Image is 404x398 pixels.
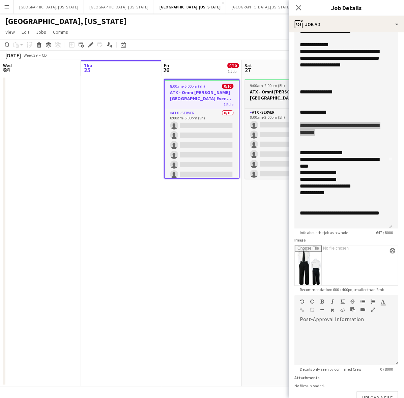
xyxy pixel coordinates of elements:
[50,28,71,36] a: Comms
[22,53,39,58] span: Week 39
[330,299,335,305] button: Italic
[84,0,154,13] button: [GEOGRAPHIC_DATA], [US_STATE]
[5,52,21,59] div: [DATE]
[351,299,355,305] button: Strikethrough
[371,230,399,235] span: 647 / 8000
[341,308,345,313] button: HTML Code
[83,66,92,74] span: 25
[244,66,252,74] span: 27
[33,28,49,36] a: Jobs
[154,0,226,13] button: [GEOGRAPHIC_DATA], [US_STATE]
[2,66,12,74] span: 24
[295,287,390,292] span: Recommendation: 600 x 400px, smaller than 2mb
[295,367,367,372] span: Details only seen by confirmed Crew
[371,299,376,305] button: Ordered List
[361,299,366,305] button: Unordered List
[341,299,345,305] button: Underline
[351,307,355,313] button: Paste as plain text
[36,29,46,35] span: Jobs
[226,0,296,13] button: [GEOGRAPHIC_DATA], [US_STATE]
[381,299,386,305] button: Text Color
[84,62,92,68] span: Thu
[330,308,335,313] button: Clear Formatting
[295,383,399,389] div: No files uploaded.
[164,79,240,179] app-job-card: 8:00am-5:00pm (9h)0/10ATX - Omni [PERSON_NAME][GEOGRAPHIC_DATA] Event [DATE]1 RoleATX - Server0/1...
[320,308,325,313] button: Horizontal Line
[164,62,170,68] span: Fri
[371,307,376,313] button: Fullscreen
[300,299,305,305] button: Undo
[222,84,234,89] span: 0/10
[320,299,325,305] button: Bold
[295,375,320,380] label: Attachments
[170,84,205,89] span: 8:00am-5:00pm (9h)
[224,102,234,107] span: 1 Role
[245,89,320,101] h3: ATX - Omni [PERSON_NAME][GEOGRAPHIC_DATA] Event [DATE]
[250,83,285,88] span: 9:00am-2:00pm (5h)
[361,307,366,313] button: Insert video
[165,109,239,220] app-card-role: ATX - Server0/108:00am-5:00pm (9h)
[163,66,170,74] span: 26
[245,79,320,179] app-job-card: 9:00am-2:00pm (5h)0/10ATX - Omni [PERSON_NAME][GEOGRAPHIC_DATA] Event [DATE]1 RoleATX - Server0/1...
[228,63,239,68] span: 0/10
[295,230,354,235] span: Info about the job as a whole
[3,62,12,68] span: Wed
[5,29,15,35] span: View
[42,53,49,58] div: CDT
[310,299,315,305] button: Redo
[375,367,399,372] span: 0 / 8000
[53,29,68,35] span: Comms
[3,28,18,36] a: View
[22,29,29,35] span: Edit
[289,16,404,32] div: Job Ad
[245,109,320,220] app-card-role: ATX - Server0/109:00am-2:00pm (5h)
[245,62,252,68] span: Sat
[228,69,239,74] div: 1 Job
[19,28,32,36] a: Edit
[14,0,84,13] button: [GEOGRAPHIC_DATA], [US_STATE]
[289,3,404,12] h3: Job Details
[165,89,239,102] h3: ATX - Omni [PERSON_NAME][GEOGRAPHIC_DATA] Event [DATE]
[5,16,126,26] h1: [GEOGRAPHIC_DATA], [US_STATE]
